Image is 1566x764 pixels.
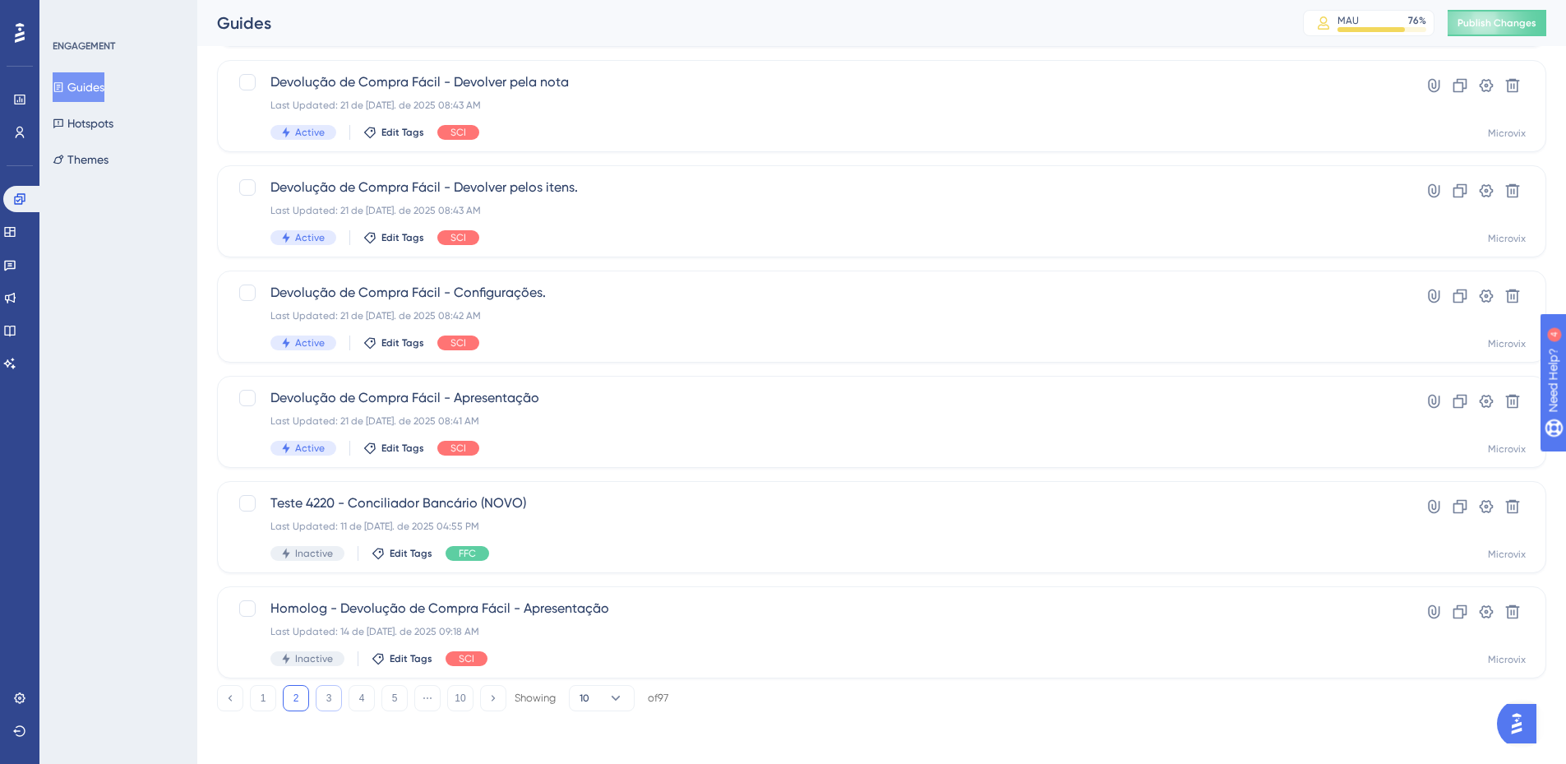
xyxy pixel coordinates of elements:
button: 5 [381,685,408,711]
div: Microvix [1488,127,1526,140]
div: Last Updated: 21 de [DATE]. de 2025 08:41 AM [270,414,1361,428]
span: Edit Tags [390,547,432,560]
div: Last Updated: 14 de [DATE]. de 2025 09:18 AM [270,625,1361,638]
span: SCI [450,126,466,139]
span: Devolução de Compra Fácil - Configurações. [270,283,1361,303]
div: Microvix [1488,548,1526,561]
div: Last Updated: 21 de [DATE]. de 2025 08:43 AM [270,204,1361,217]
iframe: UserGuiding AI Assistant Launcher [1497,699,1546,748]
span: Inactive [295,652,333,665]
div: Microvix [1488,442,1526,456]
div: 4 [114,8,119,21]
span: Publish Changes [1457,16,1536,30]
button: Edit Tags [363,126,424,139]
div: Guides [217,12,1262,35]
div: Microvix [1488,653,1526,666]
div: Microvix [1488,232,1526,245]
span: Edit Tags [390,652,432,665]
button: 1 [250,685,276,711]
span: Edit Tags [381,336,424,350]
span: Edit Tags [381,231,424,244]
span: SCI [450,231,466,244]
div: MAU [1337,14,1359,27]
div: Showing [515,691,556,706]
button: ⋯ [414,685,441,711]
span: Devolução de Compra Fácil - Devolver pelos itens. [270,178,1361,197]
div: Last Updated: 21 de [DATE]. de 2025 08:42 AM [270,309,1361,322]
div: 76 % [1408,14,1426,27]
span: Homolog - Devolução de Compra Fácil - Apresentação [270,599,1361,618]
span: Need Help? [39,4,103,24]
button: Edit Tags [363,442,424,455]
button: Hotspots [53,109,113,138]
span: Devolução de Compra Fácil - Apresentação [270,388,1361,408]
span: SCI [450,442,466,455]
button: 10 [447,685,473,711]
span: Teste 4220 - Conciliador Bancário (NOVO) [270,493,1361,513]
span: 10 [580,692,589,705]
span: Active [295,231,325,244]
div: Microvix [1488,337,1526,350]
span: Inactive [295,547,333,560]
button: 10 [569,685,635,711]
span: Edit Tags [381,442,424,455]
div: ENGAGEMENT [53,39,115,53]
span: Edit Tags [381,126,424,139]
span: FFC [459,547,476,560]
div: Last Updated: 11 de [DATE]. de 2025 04:55 PM [270,520,1361,533]
span: SCI [450,336,466,350]
button: Publish Changes [1448,10,1546,36]
span: Active [295,442,325,455]
span: Devolução de Compra Fácil - Devolver pela nota [270,72,1361,92]
button: 3 [316,685,342,711]
button: Guides [53,72,104,102]
button: Edit Tags [363,336,424,350]
button: Edit Tags [372,652,432,665]
button: Themes [53,145,109,174]
button: Edit Tags [372,547,432,560]
button: 4 [349,685,375,711]
div: of 97 [648,691,668,706]
button: Edit Tags [363,231,424,244]
span: SCI [459,652,474,665]
button: 2 [283,685,309,711]
span: Active [295,336,325,350]
span: Active [295,126,325,139]
div: Last Updated: 21 de [DATE]. de 2025 08:43 AM [270,99,1361,112]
